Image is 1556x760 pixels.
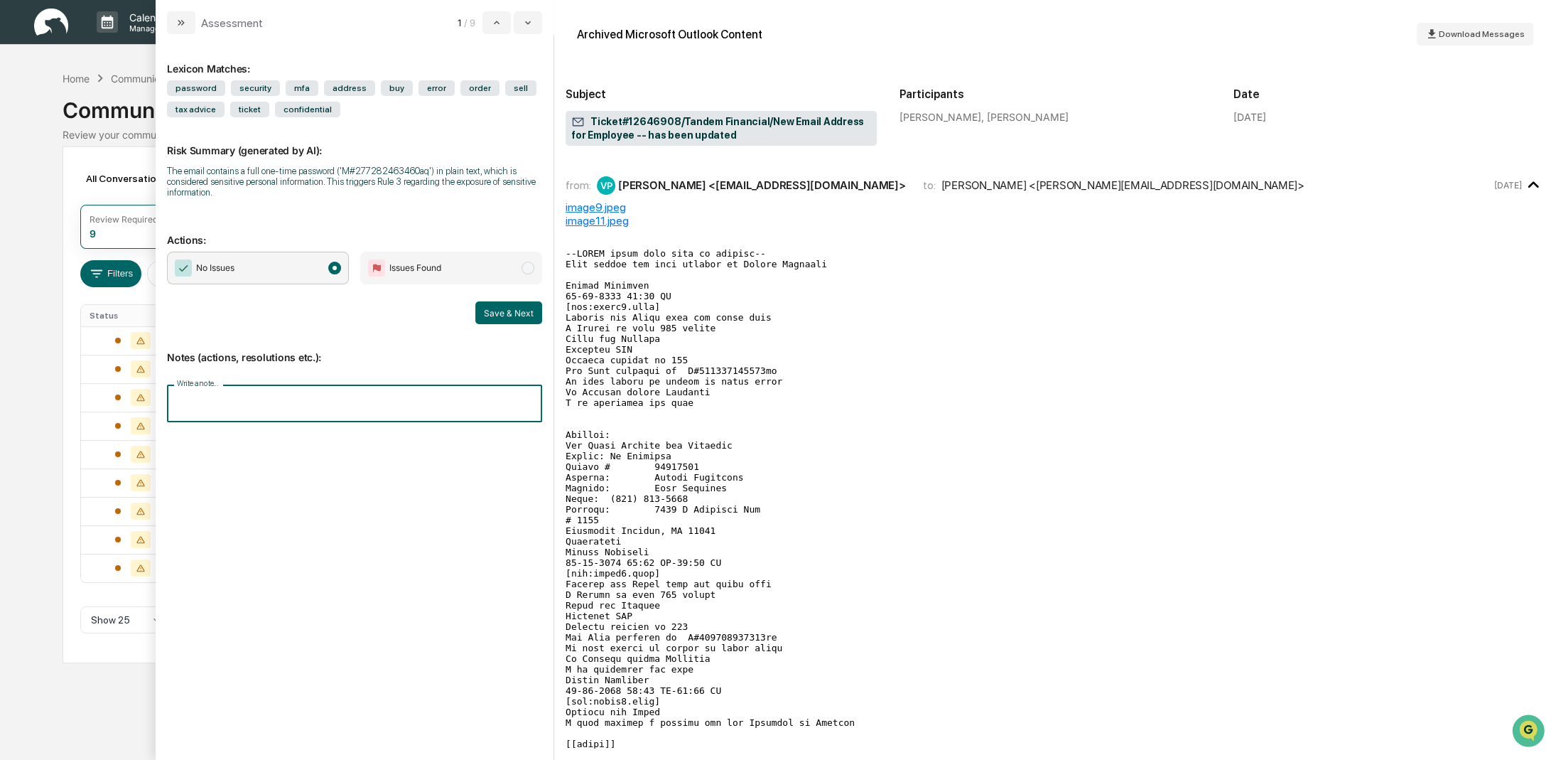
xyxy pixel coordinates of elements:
div: Communications Archive [63,86,1494,123]
div: [DATE] [1233,111,1266,123]
div: image11.jpeg [566,214,1545,228]
p: Risk Summary (generated by AI): [167,127,542,156]
span: Download Messages [1439,29,1525,39]
div: The email contains a full one-time password ('M#277282463460aq') in plain text, which is consider... [167,166,542,198]
span: ticket [230,102,269,117]
span: sell [505,80,536,96]
div: Archived Microsoft Outlook Content [577,28,762,41]
div: 9 [90,228,96,240]
time: Tuesday, August 19, 2025 at 12:01:47 PM [1494,180,1522,191]
span: confidential [275,102,340,117]
span: order [460,80,499,96]
a: Powered byPylon [100,240,172,252]
span: 1 [458,17,461,28]
button: Filters [80,260,142,287]
img: Flag [368,259,385,277]
p: How can we help? [14,30,259,53]
div: [PERSON_NAME] <[EMAIL_ADDRESS][DOMAIN_NAME]> [618,178,906,192]
p: Notes (actions, resolutions etc.): [167,334,542,363]
span: address [324,80,375,96]
a: 🗄️Attestations [97,173,182,199]
div: Start new chat [48,109,233,123]
div: Lexicon Matches: [167,46,542,75]
button: Start new chat [242,113,259,130]
h2: Date [1233,87,1545,101]
label: Write a note... [177,378,218,389]
span: Pylon [141,241,172,252]
span: mfa [286,80,318,96]
div: 🖐️ [14,181,26,192]
img: Checkmark [175,259,192,277]
span: Preclearance [28,179,92,193]
img: logo [34,9,68,36]
span: security [231,80,280,96]
span: error [418,80,455,96]
h2: Subject [566,87,877,101]
span: password [167,80,225,96]
div: Review your communication records across channels [63,129,1494,141]
div: Review Required [90,214,158,225]
div: We're available if you need us! [48,123,180,134]
span: Data Lookup [28,206,90,220]
span: / 9 [464,17,480,28]
div: VP [597,176,615,195]
p: Manage Tasks [118,23,190,33]
p: Actions: [167,217,542,246]
div: [PERSON_NAME], [PERSON_NAME] [899,111,1211,123]
th: Status [81,305,186,326]
span: No Issues [196,261,234,275]
div: All Conversations [80,167,188,190]
span: Ticket#12646908/Tandem Financial/New Email Address for Employee -- has been updated [571,115,871,142]
span: Issues Found [389,261,441,275]
span: from: [566,178,591,192]
h2: Participants [899,87,1211,101]
div: 🗄️ [103,181,114,192]
span: Attestations [117,179,176,193]
button: Download Messages [1417,23,1533,46]
div: 🔎 [14,208,26,219]
iframe: Open customer support [1511,713,1549,751]
div: image9.jpeg [566,200,1545,214]
img: 1746055101610-c473b297-6a78-478c-a979-82029cc54cd1 [14,109,40,134]
p: Calendar [118,11,190,23]
a: 🖐️Preclearance [9,173,97,199]
div: Home [63,73,90,85]
span: to: [923,178,936,192]
div: Communications Archive [111,73,226,85]
div: Assessment [201,16,263,30]
a: 🔎Data Lookup [9,200,95,226]
div: [PERSON_NAME] <[PERSON_NAME][EMAIL_ADDRESS][DOMAIN_NAME]> [941,178,1304,192]
span: tax advice [167,102,225,117]
button: Save & Next [475,301,542,324]
button: Date:[DATE] - [DATE] [147,260,264,287]
span: buy [381,80,413,96]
